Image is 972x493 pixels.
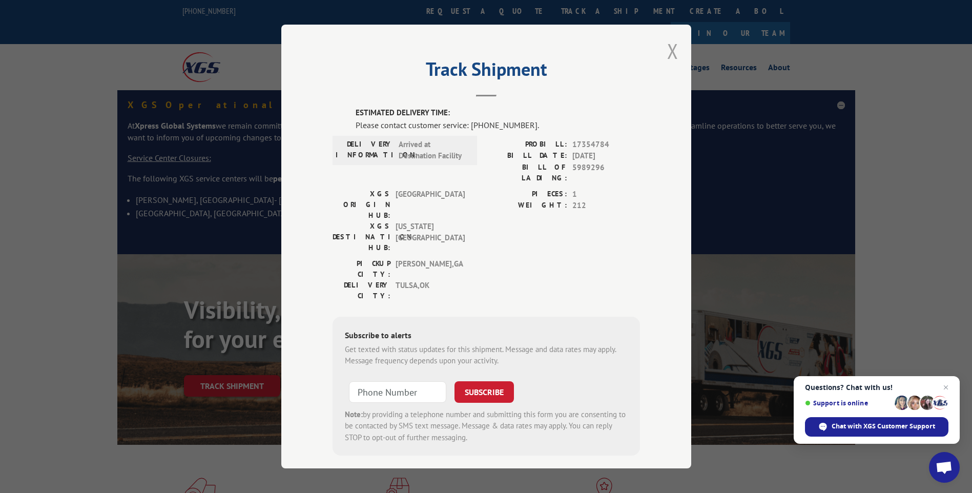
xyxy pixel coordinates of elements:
span: Chat with XGS Customer Support [805,417,948,437]
span: [PERSON_NAME] , GA [396,258,465,280]
label: DELIVERY INFORMATION: [336,139,394,162]
a: Open chat [929,452,960,483]
label: ESTIMATED DELIVERY TIME: [356,107,640,119]
span: [DATE] [572,150,640,162]
label: WEIGHT: [486,200,567,212]
span: 1 [572,189,640,200]
span: 17354784 [572,139,640,151]
input: Phone Number [349,381,446,403]
label: PICKUP CITY: [333,258,390,280]
label: PROBILL: [486,139,567,151]
span: Chat with XGS Customer Support [832,422,935,431]
span: Questions? Chat with us! [805,383,948,392]
h2: Track Shipment [333,62,640,81]
span: 212 [572,200,640,212]
label: XGS ORIGIN HUB: [333,189,390,221]
label: PIECES: [486,189,567,200]
span: [US_STATE][GEOGRAPHIC_DATA] [396,221,465,253]
span: TULSA , OK [396,280,465,301]
div: Get texted with status updates for this shipment. Message and data rates may apply. Message frequ... [345,344,628,367]
div: by providing a telephone number and submitting this form you are consenting to be contacted by SM... [345,409,628,444]
div: Please contact customer service: [PHONE_NUMBER]. [356,119,640,131]
button: Close modal [667,37,678,65]
label: DELIVERY CITY: [333,280,390,301]
span: Arrived at Destination Facility [399,139,468,162]
label: BILL DATE: [486,150,567,162]
span: Support is online [805,399,891,407]
label: XGS DESTINATION HUB: [333,221,390,253]
span: 5989296 [572,162,640,183]
label: BILL OF LADING: [486,162,567,183]
div: Subscribe to alerts [345,329,628,344]
button: SUBSCRIBE [454,381,514,403]
strong: Note: [345,409,363,419]
span: [GEOGRAPHIC_DATA] [396,189,465,221]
